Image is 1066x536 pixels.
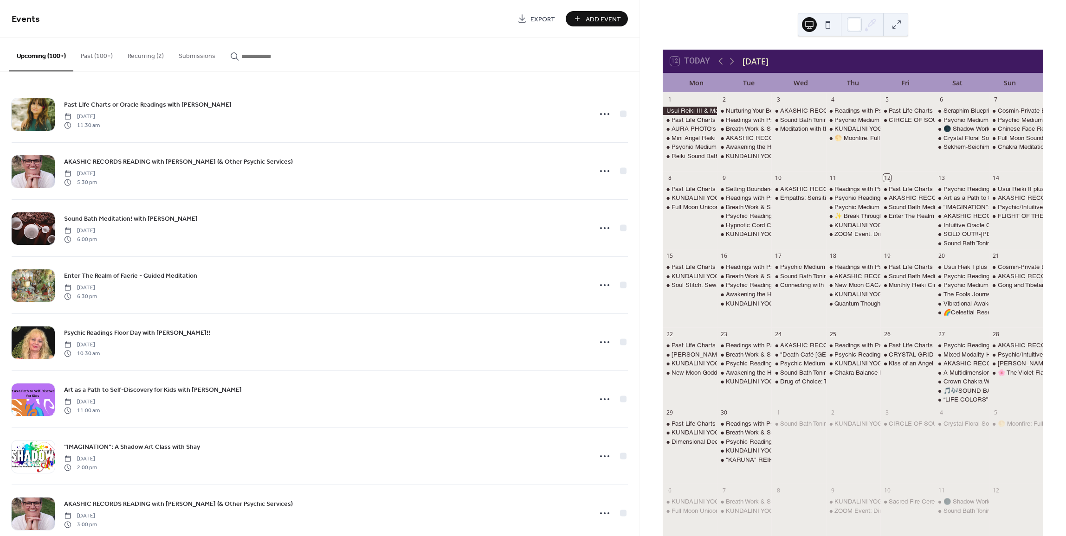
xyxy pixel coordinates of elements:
div: Sound Bath Toning Meditation with Singing Bowls & Channeled Light Language & Song [780,116,1014,124]
div: Psychic Readings Floor Day with Gayla!! [717,359,771,368]
div: Empaths: Sensitive but Not Shattered A Resilience Training for Energetically Aware People [780,194,1024,202]
div: Mon [670,73,723,92]
div: AKASHIC RECORDS READING with Valeri (& Other Psychic Services) [989,341,1043,350]
span: Past Life Charts or Oracle Readings with [PERSON_NAME] [64,100,232,110]
div: Psychic Medium Floor Day with [DEMOGRAPHIC_DATA] [780,359,937,368]
div: Nurturing Your Body Group Repatterning on Zoom [726,107,859,115]
span: Art as a Path to Self-Discovery for Kids with [PERSON_NAME] [64,385,242,395]
div: KUNDALINI YOGA [663,272,717,281]
div: KUNDALINI YOGA [834,290,886,299]
div: Awakening the Heart: A Journey to Inner Peace with Valeri [717,290,771,299]
div: Breath Work & Sound Bath Meditation with [PERSON_NAME] [726,125,894,133]
div: KUNDALINI YOGA [717,377,771,386]
div: AKASHIC RECORDS READING with Valeri (& Other Psychic Services) [771,185,826,193]
div: Psychic Readings Floor Day with [PERSON_NAME]!! [834,194,982,202]
div: CRYSTAL GRID REIKI CIRCLE with Debbie & Sean [880,351,935,359]
div: Hypnotic Cord Cutting Class with April [717,221,771,230]
button: Past (100+) [73,38,120,70]
div: Drug of Choice: The High That Heals Hypnotic State Installation for Natural Euphoria & Emotional ... [771,377,826,386]
div: ZOOM Event: Dimensional Deep Dive with the Council -CHANNELING with Karen [826,230,880,238]
div: Full Moon Unicorn Reiki Circle with Leeza [663,203,717,211]
div: New Moon Goddess Activation Meditation with [PERSON_NAME] [672,369,852,377]
div: Past Life Charts or Oracle Readings with [PERSON_NAME] [672,185,836,193]
span: [DATE] [64,284,97,292]
div: Chinese Face Reading Intensive Decode the Story Written on Your Face with Matt NLP [989,125,1043,133]
div: Past Life Charts or Oracle Readings with [PERSON_NAME] [889,185,1053,193]
div: 21 [992,252,1000,260]
div: KUNDALINI YOGA [717,300,771,308]
div: Soul Stitch: Sewing Your Spirit Poppet with [PERSON_NAME] [672,281,840,289]
div: Psychic Medium Floor Day with [DEMOGRAPHIC_DATA] [834,203,991,211]
span: Sound Bath Meditation! with [PERSON_NAME] [64,214,198,224]
div: Psychic Readings Floor Day with Gayla!! [717,212,771,220]
div: Sound Bath Toning Meditation with Singing Bowls & Channeled Light Language & Song [771,272,826,281]
div: AKASHIC RECORDS READING with Valeri (& Other Psychic Services) [935,212,989,220]
div: KUNDALINI YOGA [826,125,880,133]
div: Chakra Balance Meditation with Leeza [826,369,880,377]
div: Psychic Medium Floor Day with [DEMOGRAPHIC_DATA] [780,263,937,271]
div: 9 [720,174,728,182]
div: Kiss of an Angel Archangel Raphael Meditation and Experience with Crista [880,359,935,368]
div: Mixed Modality Healing Circle with Valeri & June [935,351,989,359]
div: Monthly Reiki Circle and Meditation [889,281,985,289]
div: Sound Bath Toning Meditation with Singing Bowls & Channeled Light Language & Song [771,369,826,377]
div: Readings with Psychic Medium [PERSON_NAME] [834,263,973,271]
div: AKASHIC RECORDS READING with [PERSON_NAME] (& Other Psychic Services) [726,134,960,142]
div: Meditation with the Ascended Masters with [PERSON_NAME] [780,125,950,133]
button: Recurring (2) [120,38,171,70]
div: Sound Bath Toning Meditation with Singing Bowls & Channeled Light Language & Song [780,369,1014,377]
div: 16 [720,252,728,260]
div: AURA PHOTO's - [DATE] Special [672,125,762,133]
span: 6:30 pm [64,292,97,300]
div: Setting Boundaries Group Repatterning on Zoom [717,185,771,193]
div: 🌸 The Violet Flame Circle 🌸Women's Circle with Noella [989,369,1043,377]
div: 11 [829,174,837,182]
span: [DATE] [64,170,97,178]
div: KUNDALINI YOGA [726,377,778,386]
div: 5 [883,96,891,103]
div: Breath Work & Sound Bath Meditation with Karen [717,203,771,211]
div: 🌕 Moonfire: Full Moon Ritual & Meditation with [PERSON_NAME] [834,134,1016,142]
div: Sound Bath Meditation! with [PERSON_NAME] [889,272,1018,281]
span: Enter The Realm of Faerie - Guided Meditation [64,271,197,281]
div: Past Life Charts or Oracle Readings with April Azzolino [663,341,717,350]
div: 🌈Celestial Reset: New Moon Reiki Chakra Sound Bath🌕 w/ Elowynn & Renee [935,308,989,317]
div: ✨ Break Through the Fear of Embodying Your Light ✨with Rose [826,212,880,220]
div: Karen Jones "Channeling Session" [663,351,717,359]
div: Enter The Realm of Faerie - Guided Meditation [880,212,935,220]
div: Psychic Readings Floor Day with Gayla!! [935,272,989,281]
div: Full Moon Sound Bath – A Night of Release & Renewal with Noella [989,134,1043,142]
div: Breath Work & Sound Bath Meditation with Karen [717,272,771,281]
span: 10:30 am [64,349,100,357]
div: Awakening the Heart: A Journey to Inner Peace with [PERSON_NAME] [726,290,920,299]
div: KUNDALINI YOGA [826,359,880,368]
div: KUNDALINI YOGA [834,359,886,368]
div: Breath Work & Sound Bath Meditation with [PERSON_NAME] [726,272,894,281]
div: Breath Work & Sound Bath Meditation with [PERSON_NAME] [726,203,894,211]
div: Monthly Reiki Circle and Meditation [880,281,935,289]
span: 5:30 pm [64,178,97,186]
div: Past Life Charts or Oracle Readings with April Azzolino [663,116,717,124]
div: SOLD OUT!!-Don Jose Ruiz presents The House of the Art of Dreams Summer–Fall 2025 Tour [935,230,989,238]
div: AKASHIC RECORDS READING with Valeri (& Other Psychic Services) [880,194,935,202]
span: 11:30 am [64,121,100,129]
div: Chakra Balance Meditation with [PERSON_NAME] [834,369,974,377]
div: 28 [992,331,1000,338]
div: Psychic Medium Floor Day with Crista [771,359,826,368]
div: Psychic/Intuitive Development Group with Crista [989,203,1043,211]
div: Psychic Medium Floor Day with [DEMOGRAPHIC_DATA] [672,143,828,151]
div: The Fools Journey - a Walk through the Major Arcana with Leeza [935,290,989,299]
div: Setting Boundaries Group Repatterning on Zoom [726,185,857,193]
div: 6 [937,96,945,103]
div: Psychic Readings Floor Day with [PERSON_NAME]!! [726,281,873,289]
div: Past Life Charts or Oracle Readings with April Azzolino [880,185,935,193]
div: Sound Bath Meditation! with [PERSON_NAME] [889,203,1018,211]
div: Jazmine (private event) Front Classroom [989,359,1043,368]
div: Sat [931,73,984,92]
div: Psychic Medium Floor Day with Crista [826,203,880,211]
div: Reiki Sound Bath 6:30-8pm with [PERSON_NAME] [672,152,812,160]
div: Sound Bath Toning Meditation with Singing Bowls & Channeled Light Language & Song [771,116,826,124]
div: Readings with Psychic Medium [PERSON_NAME] [834,341,973,350]
div: A Multidimensional Healing Circle with Sean [935,369,989,377]
div: KUNDALINI YOGA [826,290,880,299]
